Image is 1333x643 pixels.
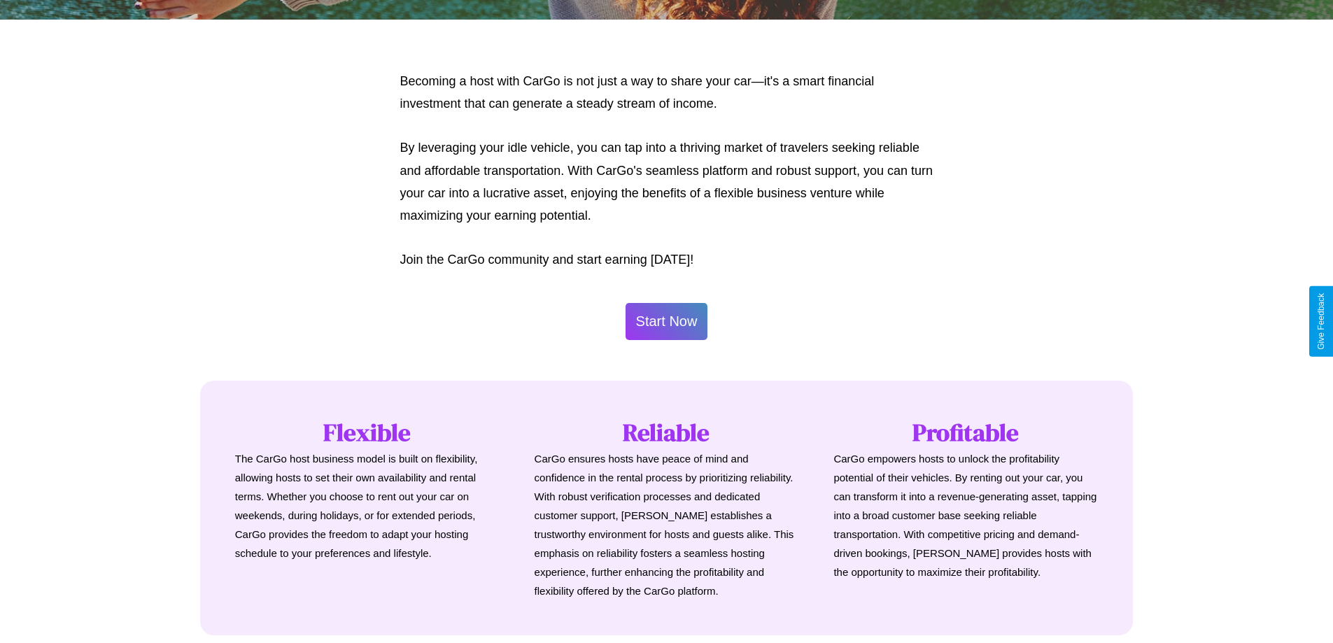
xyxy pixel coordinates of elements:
p: CarGo empowers hosts to unlock the profitability potential of their vehicles. By renting out your... [833,449,1098,581]
p: The CarGo host business model is built on flexibility, allowing hosts to set their own availabili... [235,449,500,563]
button: Start Now [626,303,708,340]
p: Join the CarGo community and start earning [DATE]! [400,248,933,271]
p: Becoming a host with CarGo is not just a way to share your car—it's a smart financial investment ... [400,70,933,115]
div: Give Feedback [1316,293,1326,350]
p: CarGo ensures hosts have peace of mind and confidence in the rental process by prioritizing relia... [535,449,799,600]
h1: Flexible [235,416,500,449]
p: By leveraging your idle vehicle, you can tap into a thriving market of travelers seeking reliable... [400,136,933,227]
h1: Profitable [833,416,1098,449]
h1: Reliable [535,416,799,449]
